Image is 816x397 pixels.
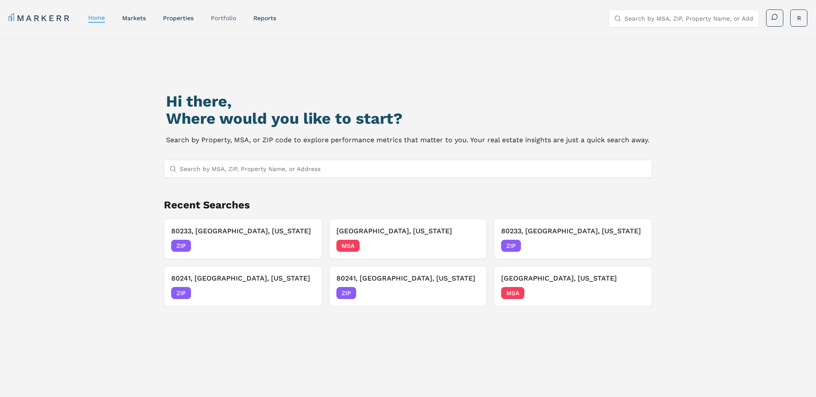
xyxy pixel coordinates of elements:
span: [DATE] [460,289,480,297]
span: MSA [501,287,524,299]
button: [GEOGRAPHIC_DATA], [US_STATE]MSA[DATE] [329,219,487,259]
p: Search by Property, MSA, or ZIP code to explore performance metrics that matter to you. Your real... [166,134,650,146]
span: [DATE] [460,241,480,250]
a: Portfolio [211,15,236,21]
h3: 80241, [GEOGRAPHIC_DATA], [US_STATE] [171,273,315,284]
h3: 80241, [GEOGRAPHIC_DATA], [US_STATE] [336,273,480,284]
h1: Hi there, [166,93,650,110]
a: properties [163,15,194,21]
span: ZIP [171,240,191,252]
span: [DATE] [296,289,315,297]
span: [DATE] [625,289,645,297]
input: Search by MSA, ZIP, Property Name, or Address [625,10,754,27]
h3: [GEOGRAPHIC_DATA], [US_STATE] [336,226,480,236]
h3: [GEOGRAPHIC_DATA], [US_STATE] [501,273,645,284]
button: 80233, [GEOGRAPHIC_DATA], [US_STATE]ZIP[DATE] [494,219,652,259]
h2: Where would you like to start? [166,110,650,127]
span: MSA [336,240,360,252]
span: ZIP [171,287,191,299]
span: ZIP [501,240,521,252]
a: home [88,14,105,21]
span: R [797,14,801,22]
a: reports [253,15,276,21]
button: [GEOGRAPHIC_DATA], [US_STATE]MSA[DATE] [494,266,652,306]
a: markets [122,15,146,21]
button: R [790,9,807,27]
input: Search by MSA, ZIP, Property Name, or Address [180,160,647,177]
button: 80241, [GEOGRAPHIC_DATA], [US_STATE]ZIP[DATE] [329,266,487,306]
span: [DATE] [296,241,315,250]
h2: Recent Searches [164,198,653,212]
h3: 80233, [GEOGRAPHIC_DATA], [US_STATE] [171,226,315,236]
h3: 80233, [GEOGRAPHIC_DATA], [US_STATE] [501,226,645,236]
span: ZIP [336,287,356,299]
a: MARKERR [9,12,71,24]
button: 80233, [GEOGRAPHIC_DATA], [US_STATE]ZIP[DATE] [164,219,322,259]
button: 80241, [GEOGRAPHIC_DATA], [US_STATE]ZIP[DATE] [164,266,322,306]
span: [DATE] [625,241,645,250]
